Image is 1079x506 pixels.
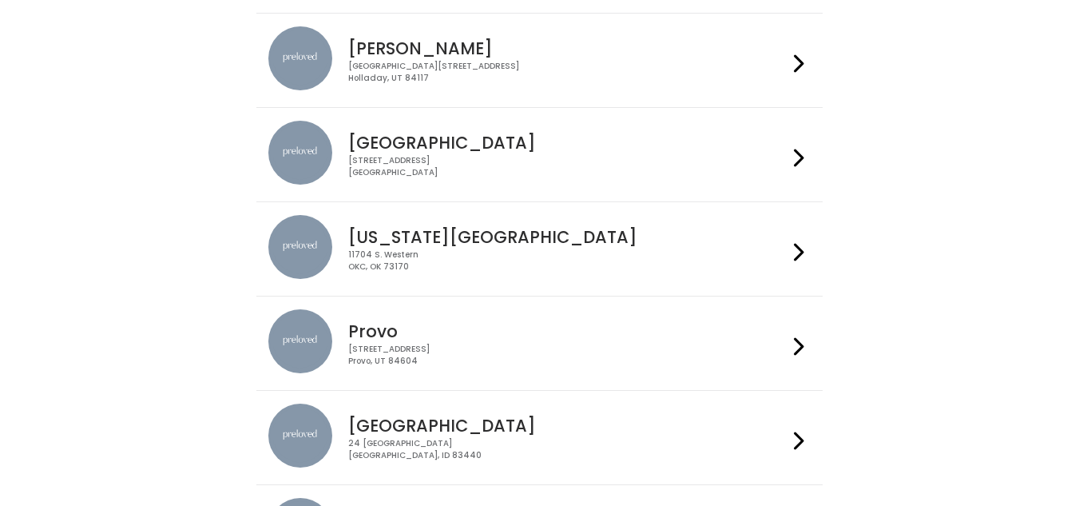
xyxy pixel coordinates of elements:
[348,438,787,461] div: 24 [GEOGRAPHIC_DATA] [GEOGRAPHIC_DATA], ID 83440
[348,416,787,435] h4: [GEOGRAPHIC_DATA]
[268,215,811,283] a: preloved location [US_STATE][GEOGRAPHIC_DATA] 11704 S. WesternOKC, OK 73170
[348,344,787,367] div: [STREET_ADDRESS] Provo, UT 84604
[348,133,787,152] h4: [GEOGRAPHIC_DATA]
[268,404,811,472] a: preloved location [GEOGRAPHIC_DATA] 24 [GEOGRAPHIC_DATA][GEOGRAPHIC_DATA], ID 83440
[268,309,811,377] a: preloved location Provo [STREET_ADDRESS]Provo, UT 84604
[268,404,332,468] img: preloved location
[348,249,787,273] div: 11704 S. Western OKC, OK 73170
[348,61,787,84] div: [GEOGRAPHIC_DATA][STREET_ADDRESS] Holladay, UT 84117
[348,39,787,58] h4: [PERSON_NAME]
[268,26,332,90] img: preloved location
[348,322,787,341] h4: Provo
[268,121,811,189] a: preloved location [GEOGRAPHIC_DATA] [STREET_ADDRESS][GEOGRAPHIC_DATA]
[268,121,332,185] img: preloved location
[348,155,787,178] div: [STREET_ADDRESS] [GEOGRAPHIC_DATA]
[268,26,811,94] a: preloved location [PERSON_NAME] [GEOGRAPHIC_DATA][STREET_ADDRESS]Holladay, UT 84117
[268,215,332,279] img: preloved location
[268,309,332,373] img: preloved location
[348,228,787,246] h4: [US_STATE][GEOGRAPHIC_DATA]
